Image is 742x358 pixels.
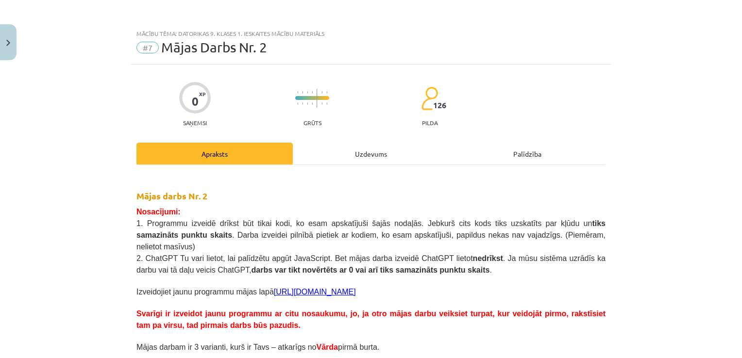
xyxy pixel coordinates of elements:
img: icon-short-line-57e1e144782c952c97e751825c79c345078a6d821885a25fce030b3d8c18986b.svg [302,102,303,105]
div: Uzdevums [293,143,449,164]
div: Palīdzība [449,143,606,164]
span: Mājas darbam ir 3 varianti, kurš ir Tavs – atkarīgs no pirmā burta. [136,343,379,351]
span: 2. ChatGPT Tu vari lietot, lai palīdzētu apgūt JavaScript. Bet mājas darba izveidē ChatGPT lietot... [136,254,606,274]
strong: Mājas darbs Nr. 2 [136,190,207,201]
img: icon-short-line-57e1e144782c952c97e751825c79c345078a6d821885a25fce030b3d8c18986b.svg [326,102,327,105]
div: Apraksts [136,143,293,164]
img: icon-short-line-57e1e144782c952c97e751825c79c345078a6d821885a25fce030b3d8c18986b.svg [297,102,298,105]
img: icon-short-line-57e1e144782c952c97e751825c79c345078a6d821885a25fce030b3d8c18986b.svg [321,91,322,94]
img: icon-short-line-57e1e144782c952c97e751825c79c345078a6d821885a25fce030b3d8c18986b.svg [297,91,298,94]
img: icon-short-line-57e1e144782c952c97e751825c79c345078a6d821885a25fce030b3d8c18986b.svg [312,102,313,105]
span: XP [199,91,205,97]
span: Nosacījumi: [136,208,181,216]
p: Grūts [304,119,321,126]
span: #7 [136,42,159,53]
img: icon-short-line-57e1e144782c952c97e751825c79c345078a6d821885a25fce030b3d8c18986b.svg [312,91,313,94]
span: Izveidojiet jaunu programmu mājas lapā [136,288,356,296]
span: Vārda [317,343,338,351]
p: Saņemsi [179,119,211,126]
span: 1. Programmu izveidē drīkst būt tikai kodi, ko esam apskatījuši šajās nodaļās. Jebkurš cits kods ... [136,219,606,251]
span: 126 [433,101,446,110]
a: [URL][DOMAIN_NAME] [274,288,356,296]
p: pilda [422,119,438,126]
img: icon-short-line-57e1e144782c952c97e751825c79c345078a6d821885a25fce030b3d8c18986b.svg [307,91,308,94]
b: nedrīkst [473,254,503,262]
b: darbs var tikt novērtēts ar 0 vai arī tiks samazināts punktu skaits [252,266,490,274]
div: Mācību tēma: Datorikas 9. klases 1. ieskaites mācību materiāls [136,30,606,37]
img: icon-short-line-57e1e144782c952c97e751825c79c345078a6d821885a25fce030b3d8c18986b.svg [321,102,322,105]
img: icon-close-lesson-0947bae3869378f0d4975bcd49f059093ad1ed9edebbc8119c70593378902aed.svg [6,40,10,46]
span: Svarīgi ir izveidot jaunu programmu ar citu nosaukumu, jo, ja otro mājas darbu veiksiet turpat, k... [136,309,606,329]
img: icon-short-line-57e1e144782c952c97e751825c79c345078a6d821885a25fce030b3d8c18986b.svg [302,91,303,94]
div: 0 [192,95,199,108]
img: students-c634bb4e5e11cddfef0936a35e636f08e4e9abd3cc4e673bd6f9a4125e45ecb1.svg [421,86,438,111]
img: icon-short-line-57e1e144782c952c97e751825c79c345078a6d821885a25fce030b3d8c18986b.svg [326,91,327,94]
img: icon-short-line-57e1e144782c952c97e751825c79c345078a6d821885a25fce030b3d8c18986b.svg [307,102,308,105]
img: icon-long-line-d9ea69661e0d244f92f715978eff75569469978d946b2353a9bb055b3ed8787d.svg [317,89,318,108]
span: Mājas Darbs Nr. 2 [161,39,267,55]
b: tiks samazināts punktu skaits [136,219,606,239]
